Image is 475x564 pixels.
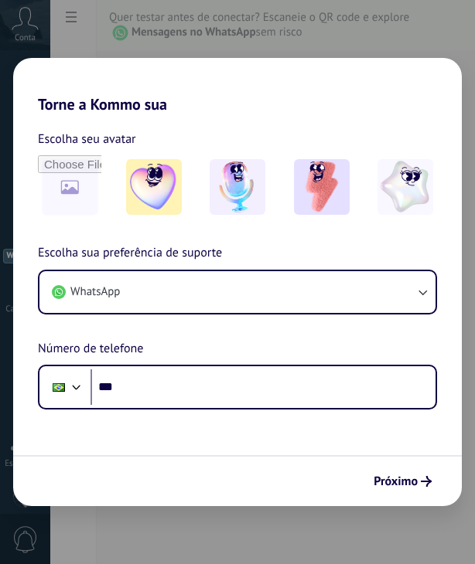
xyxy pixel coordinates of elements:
span: Escolha seu avatar [38,129,136,149]
button: WhatsApp [39,271,436,313]
div: Brazil: + 55 [44,371,73,403]
span: Próximo [374,476,418,487]
img: -2.jpeg [210,159,265,215]
span: Número de telefone [38,339,143,359]
button: Próximo [367,468,439,494]
span: WhatsApp [70,284,120,300]
img: -3.jpeg [294,159,350,215]
img: -1.jpeg [126,159,182,215]
img: -4.jpeg [378,159,433,215]
span: Escolha sua preferência de suporte [38,243,222,263]
h2: Torne a Kommo sua [13,58,462,114]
